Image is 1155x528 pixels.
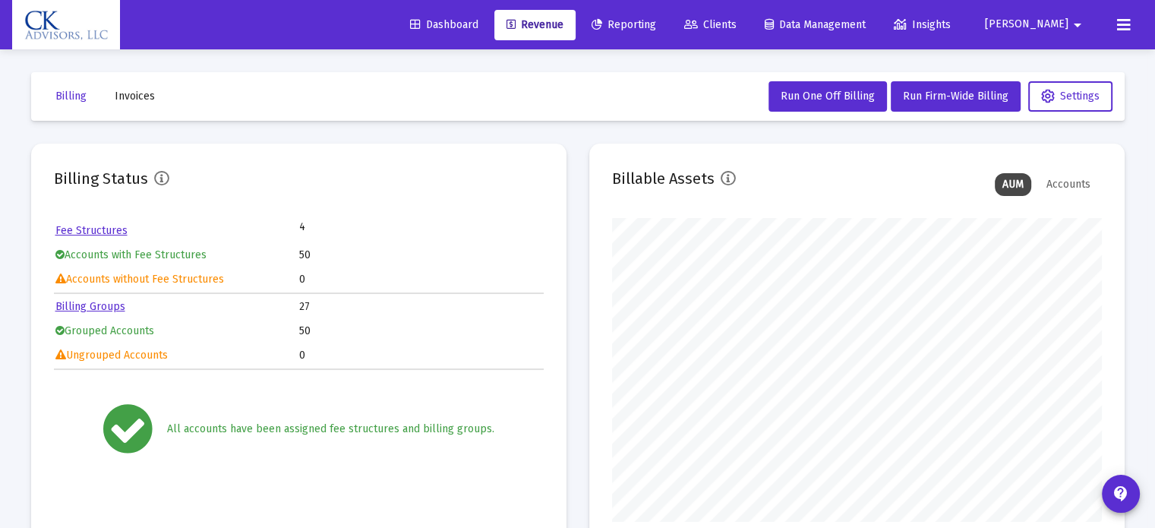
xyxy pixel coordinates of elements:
[55,90,87,103] span: Billing
[684,18,737,31] span: Clients
[592,18,656,31] span: Reporting
[24,10,109,40] img: Dashboard
[55,320,298,343] td: Grouped Accounts
[579,10,668,40] a: Reporting
[1041,90,1100,103] span: Settings
[299,268,542,291] td: 0
[115,90,155,103] span: Invoices
[299,244,542,267] td: 50
[55,244,298,267] td: Accounts with Fee Structures
[903,90,1008,103] span: Run Firm-Wide Billing
[882,10,963,40] a: Insights
[753,10,878,40] a: Data Management
[894,18,951,31] span: Insights
[43,81,99,112] button: Billing
[1112,485,1130,503] mat-icon: contact_support
[398,10,491,40] a: Dashboard
[768,81,887,112] button: Run One Off Billing
[1039,173,1098,196] div: Accounts
[299,344,542,367] td: 0
[103,81,167,112] button: Invoices
[55,300,125,313] a: Billing Groups
[54,166,148,191] h2: Billing Status
[167,422,494,437] div: All accounts have been assigned fee structures and billing groups.
[55,344,298,367] td: Ungrouped Accounts
[672,10,749,40] a: Clients
[967,9,1105,40] button: [PERSON_NAME]
[765,18,866,31] span: Data Management
[494,10,576,40] a: Revenue
[299,320,542,343] td: 50
[995,173,1031,196] div: AUM
[299,220,421,235] td: 4
[781,90,875,103] span: Run One Off Billing
[1068,10,1087,40] mat-icon: arrow_drop_down
[410,18,478,31] span: Dashboard
[55,224,128,237] a: Fee Structures
[55,268,298,291] td: Accounts without Fee Structures
[299,296,542,318] td: 27
[891,81,1021,112] button: Run Firm-Wide Billing
[1028,81,1112,112] button: Settings
[506,18,563,31] span: Revenue
[985,18,1068,31] span: [PERSON_NAME]
[612,166,715,191] h2: Billable Assets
